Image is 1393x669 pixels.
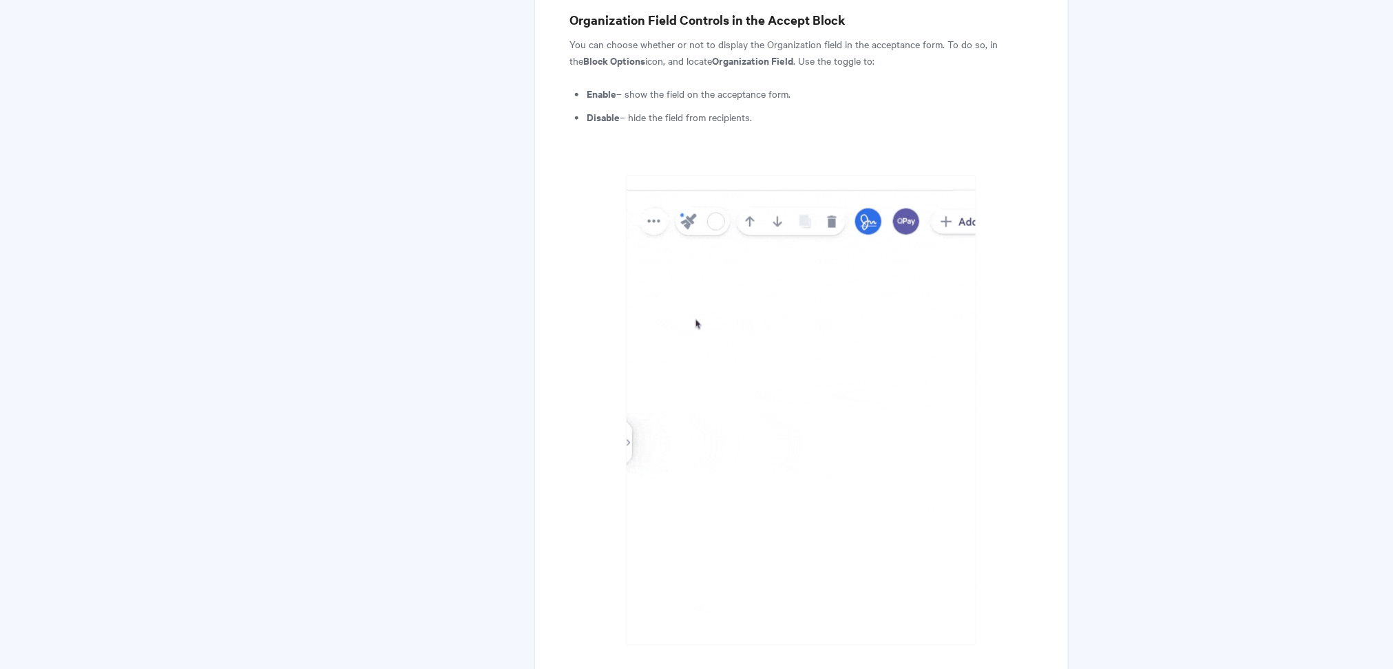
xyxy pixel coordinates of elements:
[587,86,616,100] strong: Enable
[587,109,1033,125] li: – hide the field from recipients.
[712,53,793,67] strong: Organization Field
[587,109,620,124] strong: Disable
[569,11,846,28] b: Organization Field Controls in the Accept Block
[626,176,976,646] img: file-tQbNOHx2Kp.gif
[583,53,645,67] b: Block Options
[587,85,1033,102] li: – show the field on the acceptance form.
[569,36,1033,69] p: You can choose whether or not to display the Organization field in the acceptance form. To do so,...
